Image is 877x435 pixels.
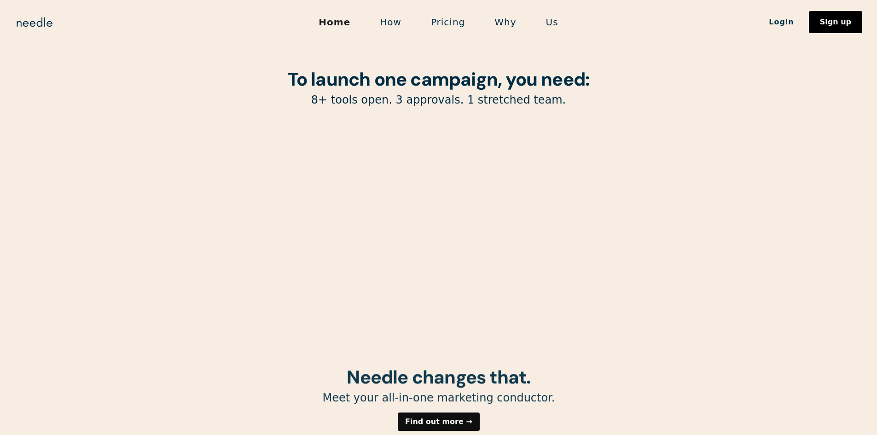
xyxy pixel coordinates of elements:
[480,12,531,32] a: Why
[405,418,472,426] div: Find out more →
[754,14,809,30] a: Login
[304,12,365,32] a: Home
[809,11,862,33] a: Sign up
[204,391,674,405] p: Meet your all-in-one marketing conductor.
[531,12,573,32] a: Us
[204,93,674,107] p: 8+ tools open. 3 approvals. 1 stretched team.
[365,12,416,32] a: How
[820,18,851,26] div: Sign up
[398,413,480,431] a: Find out more →
[347,365,530,389] strong: Needle changes that.
[288,67,590,91] strong: To launch one campaign, you need:
[416,12,480,32] a: Pricing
